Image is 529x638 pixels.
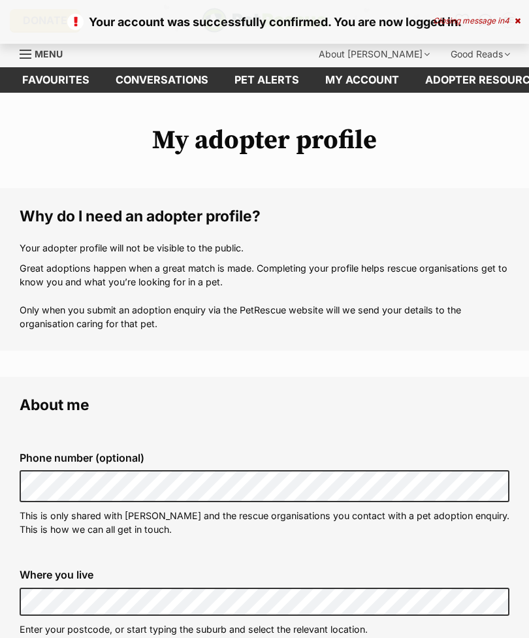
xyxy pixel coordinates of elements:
[103,67,221,93] a: conversations
[312,67,412,93] a: My account
[35,48,63,59] span: Menu
[20,622,509,636] p: Enter your postcode, or start typing the suburb and select the relevant location.
[20,241,509,255] p: Your adopter profile will not be visible to the public.
[20,452,509,464] label: Phone number (optional)
[221,67,312,93] a: Pet alerts
[20,41,72,65] a: Menu
[9,67,103,93] a: Favourites
[20,396,509,413] legend: About me
[20,569,509,581] label: Where you live
[310,41,439,67] div: About [PERSON_NAME]
[20,208,509,225] legend: Why do I need an adopter profile?
[20,509,509,537] p: This is only shared with [PERSON_NAME] and the rescue organisations you contact with a pet adopti...
[441,41,519,67] div: Good Reads
[20,261,509,331] p: Great adoptions happen when a great match is made. Completing your profile helps rescue organisat...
